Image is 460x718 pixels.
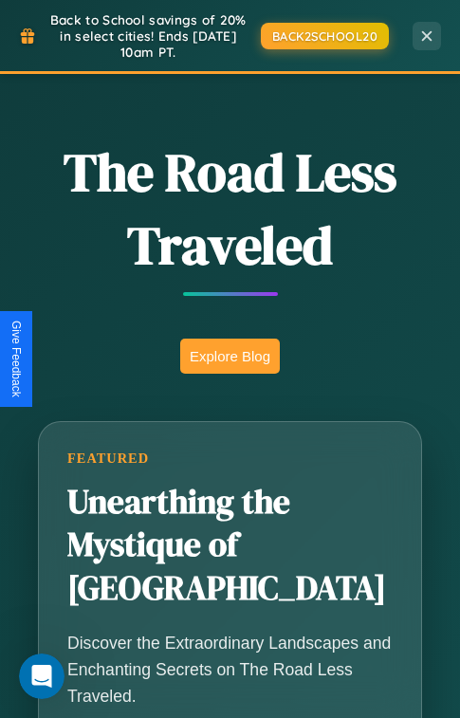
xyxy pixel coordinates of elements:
[67,630,393,709] p: Discover the Extraordinary Landscapes and Enchanting Secrets on The Road Less Traveled.
[67,481,393,611] h2: Unearthing the Mystique of [GEOGRAPHIC_DATA]
[180,339,280,374] button: Explore Blog
[46,11,251,60] span: Back to School savings of 20% in select cities! Ends [DATE] 10am PT.
[19,654,64,699] iframe: Intercom live chat
[67,451,393,467] div: Featured
[9,321,23,397] div: Give Feedback
[261,23,390,49] button: BACK2SCHOOL20
[38,136,422,282] h1: The Road Less Traveled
